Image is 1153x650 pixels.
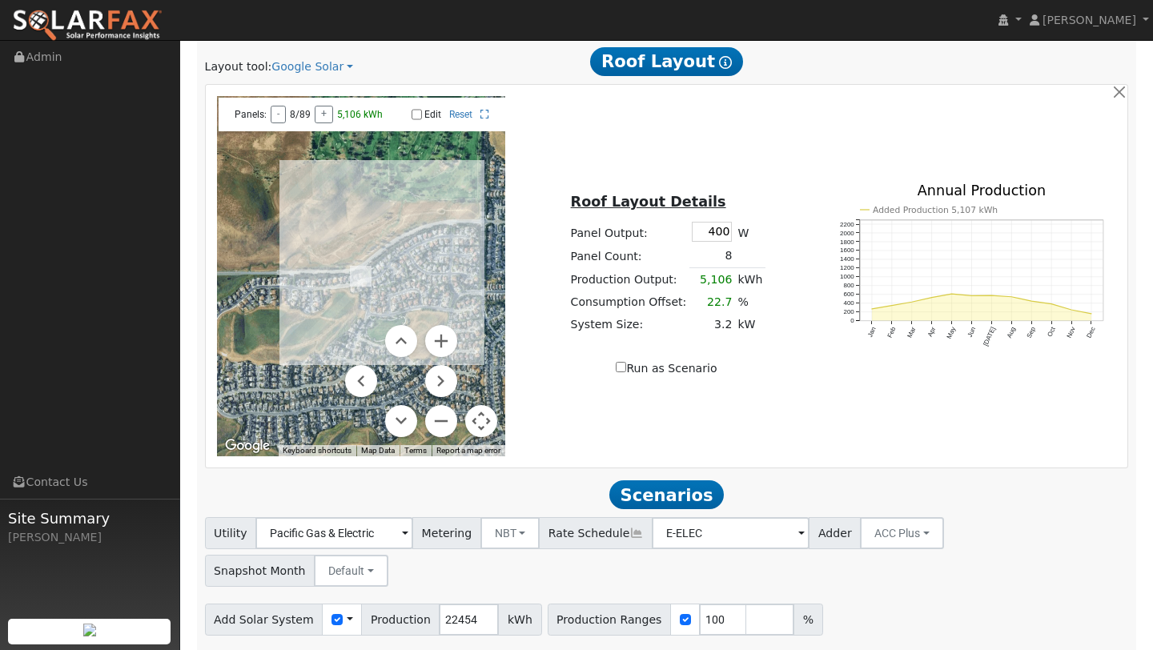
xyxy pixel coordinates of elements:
[840,255,854,263] text: 1400
[1051,303,1053,305] circle: onclick=""
[425,325,457,357] button: Zoom in
[870,307,873,310] circle: onclick=""
[425,405,457,437] button: Zoom out
[205,517,257,549] span: Utility
[609,480,724,509] span: Scenarios
[860,517,944,549] button: ACC Plus
[498,604,541,636] span: kWh
[548,604,671,636] span: Production Ranges
[926,326,938,338] text: Apr
[361,604,440,636] span: Production
[571,194,726,210] u: Roof Layout Details
[465,405,497,437] button: Map camera controls
[1071,309,1073,311] circle: onclick=""
[1010,295,1013,298] circle: onclick=""
[793,604,822,636] span: %
[689,291,735,313] td: 22.7
[290,109,311,120] span: 8/89
[480,109,489,120] a: Full Screen
[843,299,854,307] text: 400
[866,326,878,339] text: Jan
[8,529,171,546] div: [PERSON_NAME]
[946,326,958,340] text: May
[1030,300,1033,303] circle: onclick=""
[906,326,918,339] text: Mar
[337,109,383,120] span: 5,106 kWh
[735,313,765,335] td: kW
[221,435,274,456] img: Google
[568,268,689,291] td: Production Output:
[890,304,893,307] circle: onclick=""
[449,109,472,120] a: Reset
[843,291,854,298] text: 600
[404,446,427,455] a: Terms (opens in new tab)
[930,296,933,299] circle: onclick=""
[271,106,286,123] button: -
[840,238,854,245] text: 1800
[385,405,417,437] button: Move down
[735,219,765,245] td: W
[616,362,626,372] input: Run as Scenario
[735,291,765,313] td: %
[221,435,274,456] a: Open this area in Google Maps (opens a new window)
[568,245,689,268] td: Panel Count:
[1043,14,1136,26] span: [PERSON_NAME]
[850,317,854,324] text: 0
[590,47,743,76] span: Roof Layout
[255,517,413,549] input: Select a Utility
[314,555,388,587] button: Default
[840,247,854,254] text: 1600
[283,445,352,456] button: Keyboard shortcuts
[616,360,717,377] label: Run as Scenario
[480,517,540,549] button: NBT
[1086,326,1097,339] text: Dec
[345,365,377,397] button: Move left
[1047,325,1058,338] text: Oct
[873,205,998,215] text: Added Production 5,107 kWh
[205,555,315,587] span: Snapshot Month
[568,313,689,335] td: System Size:
[840,229,854,236] text: 2000
[12,9,163,42] img: SolarFax
[843,282,854,289] text: 800
[205,604,323,636] span: Add Solar System
[425,365,457,397] button: Move right
[719,56,732,69] i: Show Help
[689,245,735,268] td: 8
[689,313,735,335] td: 3.2
[539,517,653,549] span: Rate Schedule
[843,308,854,315] text: 200
[83,624,96,636] img: retrieve
[235,109,267,120] span: Panels:
[886,326,898,339] text: Feb
[652,517,810,549] input: Select a Rate Schedule
[271,58,353,75] a: Google Solar
[840,273,854,280] text: 1000
[1066,326,1077,339] text: Nov
[385,325,417,357] button: Move up
[918,183,1047,199] text: Annual Production
[950,293,953,295] circle: onclick=""
[205,60,272,73] span: Layout tool:
[361,445,395,456] button: Map Data
[990,295,993,297] circle: onclick=""
[809,517,861,549] span: Adder
[568,219,689,245] td: Panel Output:
[689,268,735,291] td: 5,106
[910,301,913,303] circle: onclick=""
[1006,326,1017,339] text: Aug
[1091,312,1093,315] circle: onclick=""
[1026,326,1037,339] text: Sep
[966,326,978,339] text: Jun
[436,446,500,455] a: Report a map error
[735,268,765,291] td: kWh
[412,517,481,549] span: Metering
[840,220,854,227] text: 2200
[982,326,998,347] text: [DATE]
[424,109,441,120] label: Edit
[840,264,854,271] text: 1200
[568,291,689,313] td: Consumption Offset:
[8,508,171,529] span: Site Summary
[970,295,973,297] circle: onclick=""
[315,106,333,123] button: +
